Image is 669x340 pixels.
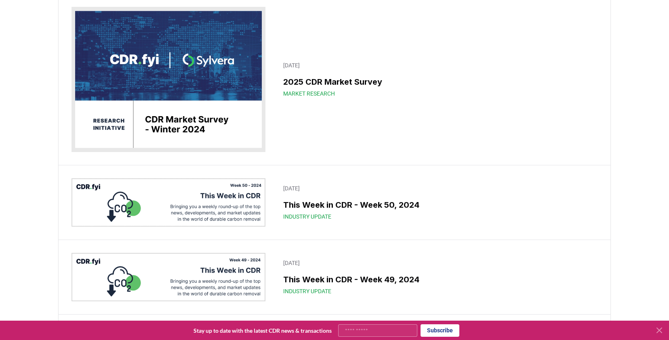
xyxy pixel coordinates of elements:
[278,179,597,225] a: [DATE]This Week in CDR - Week 50, 2024Industry Update
[283,76,593,88] h3: 2025 CDR Market Survey
[283,90,335,98] span: Market Research
[278,56,597,102] a: [DATE]2025 CDR Market SurveyMarket Research
[283,213,331,221] span: Industry Update
[283,259,593,267] p: [DATE]
[283,199,593,211] h3: This Week in CDR - Week 50, 2024
[72,253,265,301] img: This Week in CDR - Week 49, 2024 blog post image
[278,254,597,300] a: [DATE]This Week in CDR - Week 49, 2024Industry Update
[283,273,593,286] h3: This Week in CDR - Week 49, 2024
[283,287,331,295] span: Industry Update
[72,7,265,152] img: 2025 CDR Market Survey blog post image
[72,178,265,227] img: This Week in CDR - Week 50, 2024 blog post image
[283,184,593,192] p: [DATE]
[283,61,593,69] p: [DATE]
